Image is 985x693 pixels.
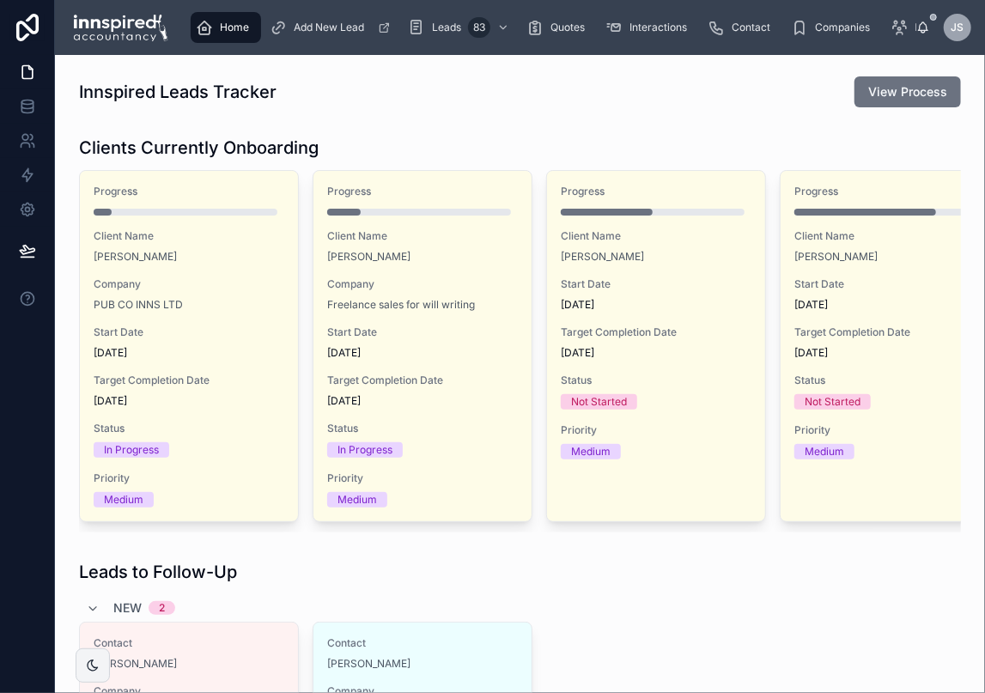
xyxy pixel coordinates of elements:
span: Home [220,21,249,34]
span: Progress [794,185,985,198]
div: 83 [468,17,490,38]
span: Target Completion Date [327,374,518,387]
a: Companies [786,12,882,43]
div: Medium [104,492,143,508]
span: New [113,599,142,617]
span: Progress [561,185,751,198]
span: Status [794,374,985,387]
span: Progress [327,185,518,198]
img: App logo [69,14,168,41]
span: Target Completion Date [561,325,751,339]
span: Client Name [327,229,518,243]
span: [DATE] [94,394,284,408]
span: Status [327,422,518,435]
span: [DATE] [794,346,985,360]
span: Client Name [94,229,284,243]
span: Priority [794,423,985,437]
div: Not Started [571,394,627,410]
span: Contact [327,636,518,650]
span: Target Completion Date [794,325,985,339]
h1: Innspired Leads Tracker [79,80,277,104]
a: Add New Lead [264,12,399,43]
a: [PERSON_NAME] [327,657,410,671]
a: [PERSON_NAME] [561,250,644,264]
div: In Progress [337,442,392,458]
span: [DATE] [327,394,518,408]
span: Start Date [327,325,518,339]
span: Progress [94,185,284,198]
span: Status [94,422,284,435]
span: Companies [815,21,870,34]
div: 2 [159,601,165,615]
span: [DATE] [561,298,751,312]
span: Priority [327,471,518,485]
span: [DATE] [94,346,284,360]
span: Start Date [794,277,985,291]
div: Medium [571,444,611,459]
span: [DATE] [561,346,751,360]
a: ProgressClient Name[PERSON_NAME]CompanyPUB CO INNS LTDStart Date[DATE]Target Completion Date[DATE... [79,170,299,522]
h1: Clients Currently Onboarding [79,136,319,160]
a: Home [191,12,261,43]
a: PUB CO INNS LTD [94,298,183,312]
span: [DATE] [327,346,518,360]
span: New Clients [915,21,973,34]
a: New Clients [885,12,985,43]
span: Client Name [561,229,751,243]
h1: Leads to Follow-Up [79,560,237,584]
span: Start Date [94,325,284,339]
a: ProgressClient Name[PERSON_NAME]CompanyFreelance sales for will writingStart Date[DATE]Target Com... [313,170,532,522]
span: View Process [868,83,947,100]
span: Priority [561,423,751,437]
div: Not Started [805,394,860,410]
span: Company [94,277,284,291]
a: ProgressClient Name[PERSON_NAME]Start Date[DATE]Target Completion Date[DATE]StatusNot StartedPrio... [546,170,766,522]
span: JS [952,21,964,34]
a: [PERSON_NAME] [94,657,177,671]
span: Status [561,374,751,387]
span: Company [327,277,518,291]
span: Quotes [550,21,585,34]
a: Leads83 [403,12,518,43]
a: Contact [702,12,782,43]
span: Contact [732,21,770,34]
button: View Process [854,76,961,107]
span: Interactions [629,21,687,34]
span: Add New Lead [294,21,364,34]
span: Priority [94,471,284,485]
a: [PERSON_NAME] [94,250,177,264]
a: Quotes [521,12,597,43]
span: Client Name [794,229,985,243]
span: Start Date [561,277,751,291]
div: Medium [337,492,377,508]
div: In Progress [104,442,159,458]
span: Target Completion Date [94,374,284,387]
span: Leads [432,21,461,34]
a: [PERSON_NAME] [794,250,878,264]
div: scrollable content [182,9,916,46]
a: Freelance sales for will writing [327,298,475,312]
a: Interactions [600,12,699,43]
div: Medium [805,444,844,459]
a: [PERSON_NAME] [327,250,410,264]
span: Contact [94,636,284,650]
span: [DATE] [794,298,985,312]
